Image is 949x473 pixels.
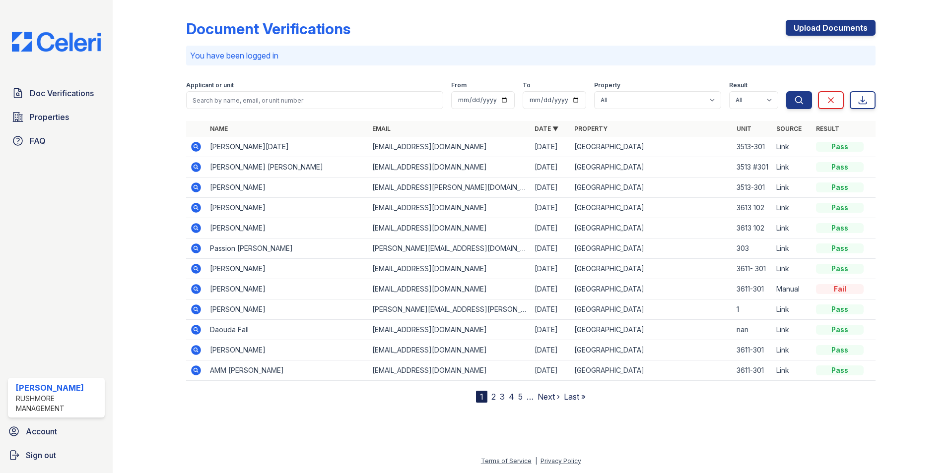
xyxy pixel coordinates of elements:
a: FAQ [8,131,105,151]
div: Pass [816,325,864,335]
span: Doc Verifications [30,87,94,99]
td: Link [772,320,812,340]
td: [EMAIL_ADDRESS][DOMAIN_NAME] [368,279,531,299]
td: 3513-301 [733,137,772,157]
div: Pass [816,142,864,152]
td: AMM [PERSON_NAME] [206,360,368,381]
td: [GEOGRAPHIC_DATA] [570,299,733,320]
td: Link [772,259,812,279]
td: [DATE] [531,218,570,238]
div: Pass [816,243,864,253]
td: Link [772,340,812,360]
td: [DATE] [531,238,570,259]
a: Source [776,125,802,132]
td: [PERSON_NAME] [PERSON_NAME] [206,157,368,177]
td: [DATE] [531,299,570,320]
a: 4 [509,392,514,402]
td: [EMAIL_ADDRESS][DOMAIN_NAME] [368,340,531,360]
td: [GEOGRAPHIC_DATA] [570,137,733,157]
td: [GEOGRAPHIC_DATA] [570,340,733,360]
a: Last » [564,392,586,402]
td: 3611- 301 [733,259,772,279]
span: Account [26,425,57,437]
div: Pass [816,345,864,355]
td: [PERSON_NAME] [206,198,368,218]
td: [GEOGRAPHIC_DATA] [570,177,733,198]
td: [EMAIL_ADDRESS][DOMAIN_NAME] [368,218,531,238]
td: Link [772,198,812,218]
td: [GEOGRAPHIC_DATA] [570,198,733,218]
td: [PERSON_NAME] [206,177,368,198]
td: [DATE] [531,157,570,177]
a: Upload Documents [786,20,876,36]
div: Pass [816,182,864,192]
td: [EMAIL_ADDRESS][DOMAIN_NAME] [368,198,531,218]
td: Passion [PERSON_NAME] [206,238,368,259]
div: 1 [476,391,487,403]
td: 3611-301 [733,279,772,299]
td: 3611-301 [733,340,772,360]
td: [EMAIL_ADDRESS][DOMAIN_NAME] [368,157,531,177]
span: Properties [30,111,69,123]
div: Pass [816,162,864,172]
td: [DATE] [531,279,570,299]
td: [DATE] [531,177,570,198]
td: [EMAIL_ADDRESS][DOMAIN_NAME] [368,360,531,381]
td: [DATE] [531,137,570,157]
td: 3513 #301 [733,157,772,177]
td: nan [733,320,772,340]
a: Unit [737,125,751,132]
td: Link [772,137,812,157]
td: Daouda Fall [206,320,368,340]
a: Account [4,421,109,441]
a: 2 [491,392,496,402]
label: Result [729,81,747,89]
td: [GEOGRAPHIC_DATA] [570,279,733,299]
td: [DATE] [531,340,570,360]
a: Name [210,125,228,132]
td: [GEOGRAPHIC_DATA] [570,157,733,177]
p: You have been logged in [190,50,872,61]
td: 1 [733,299,772,320]
td: [DATE] [531,320,570,340]
div: Pass [816,264,864,274]
a: Date ▼ [535,125,558,132]
td: Link [772,360,812,381]
td: [EMAIL_ADDRESS][DOMAIN_NAME] [368,137,531,157]
td: [PERSON_NAME] [206,299,368,320]
a: Properties [8,107,105,127]
td: [GEOGRAPHIC_DATA] [570,320,733,340]
td: Link [772,299,812,320]
td: [PERSON_NAME][EMAIL_ADDRESS][PERSON_NAME][DOMAIN_NAME] [368,299,531,320]
td: [PERSON_NAME] [206,279,368,299]
td: 3613 102 [733,218,772,238]
td: [GEOGRAPHIC_DATA] [570,360,733,381]
td: [PERSON_NAME] [206,340,368,360]
td: [PERSON_NAME] [206,218,368,238]
td: 3513-301 [733,177,772,198]
div: Pass [816,365,864,375]
a: Property [574,125,608,132]
iframe: chat widget [907,433,939,463]
div: Pass [816,304,864,314]
div: Pass [816,203,864,213]
td: 303 [733,238,772,259]
a: Sign out [4,445,109,465]
a: Terms of Service [481,457,532,465]
div: Fail [816,284,864,294]
img: CE_Logo_Blue-a8612792a0a2168367f1c8372b55b34899dd931a85d93a1a3d3e32e68fde9ad4.png [4,32,109,52]
a: Privacy Policy [541,457,581,465]
div: Document Verifications [186,20,350,38]
td: Link [772,238,812,259]
input: Search by name, email, or unit number [186,91,443,109]
td: Link [772,157,812,177]
label: Applicant or unit [186,81,234,89]
label: Property [594,81,620,89]
div: Rushmore Management [16,394,101,414]
a: Result [816,125,839,132]
td: [EMAIL_ADDRESS][DOMAIN_NAME] [368,259,531,279]
div: Pass [816,223,864,233]
td: [DATE] [531,360,570,381]
a: Next › [538,392,560,402]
